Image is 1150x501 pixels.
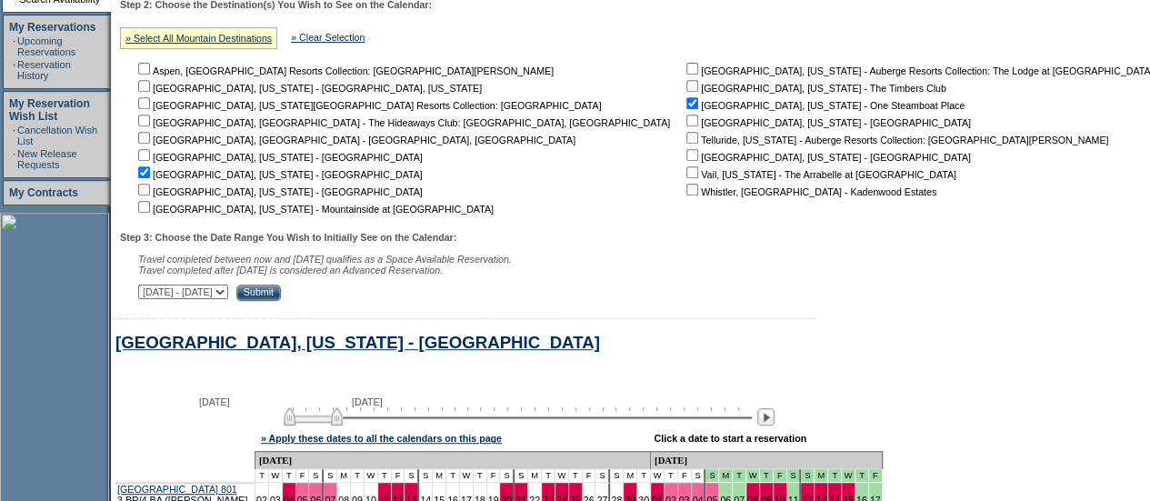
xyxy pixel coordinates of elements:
a: My Reservations [9,21,95,34]
a: [GEOGRAPHIC_DATA] 801 [117,484,237,495]
td: Mountains Mud Season - Fall 2025 [719,469,733,483]
nobr: [GEOGRAPHIC_DATA], [US_STATE] - [GEOGRAPHIC_DATA], [US_STATE] [135,83,482,94]
td: F [392,469,405,483]
td: [DATE] [255,451,651,469]
nobr: [GEOGRAPHIC_DATA], [US_STATE] - [GEOGRAPHIC_DATA] [135,169,423,180]
nobr: Aspen, [GEOGRAPHIC_DATA] Resorts Collection: [GEOGRAPHIC_DATA][PERSON_NAME] [135,65,554,76]
td: T [378,469,392,483]
td: W [269,469,283,483]
a: My Contracts [9,186,78,199]
a: » Apply these dates to all the calendars on this page [261,433,502,444]
td: T [665,469,678,483]
a: [GEOGRAPHIC_DATA], [US_STATE] - [GEOGRAPHIC_DATA] [115,333,600,352]
td: Mountains Mud Season - Fall 2025 [855,469,869,483]
nobr: [GEOGRAPHIC_DATA], [US_STATE] - Mountainside at [GEOGRAPHIC_DATA] [135,204,494,215]
td: S [515,469,528,483]
td: W [365,469,378,483]
td: T [283,469,296,483]
td: Mountains Mud Season - Fall 2025 [815,469,828,483]
nobr: [GEOGRAPHIC_DATA], [US_STATE] - The Timbers Club [683,83,946,94]
a: » Select All Mountain Destinations [125,33,272,44]
span: [DATE] [352,396,383,407]
td: T [255,469,269,483]
a: » Clear Selection [291,32,365,43]
td: Mountains Mud Season - Fall 2025 [787,469,802,483]
nobr: Vail, [US_STATE] - The Arrabelle at [GEOGRAPHIC_DATA] [683,169,956,180]
a: My Reservation Wish List [9,97,90,123]
td: Mountains Mud Season - Fall 2025 [801,469,815,483]
td: T [542,469,555,483]
nobr: [GEOGRAPHIC_DATA], [GEOGRAPHIC_DATA] - The Hideaways Club: [GEOGRAPHIC_DATA], [GEOGRAPHIC_DATA] [135,117,670,128]
td: M [337,469,351,483]
span: [DATE] [199,396,230,407]
td: Mountains Mud Season - Fall 2025 [869,469,883,483]
nobr: [GEOGRAPHIC_DATA], [US_STATE] - [GEOGRAPHIC_DATA] [135,152,423,163]
nobr: Telluride, [US_STATE] - Auberge Resorts Collection: [GEOGRAPHIC_DATA][PERSON_NAME] [683,135,1108,145]
div: Click a date to start a reservation [654,433,806,444]
td: S [500,469,515,483]
td: S [324,469,337,483]
td: Mountains Mud Season - Fall 2025 [733,469,746,483]
td: W [651,469,665,483]
a: Upcoming Reservations [17,35,75,57]
td: F [487,469,501,483]
td: S [309,469,324,483]
td: M [624,469,637,483]
nobr: [GEOGRAPHIC_DATA], [US_STATE] - [GEOGRAPHIC_DATA] [683,152,971,163]
a: New Release Requests [17,148,76,170]
td: S [419,469,433,483]
td: T [637,469,651,483]
td: S [610,469,624,483]
td: W [460,469,474,483]
td: T [474,469,487,483]
td: Mountains Mud Season - Fall 2025 [774,469,787,483]
nobr: Travel completed after [DATE] is considered an Advanced Reservation. [138,265,443,276]
td: Mountains Mud Season - Fall 2025 [828,469,842,483]
td: S [692,469,706,483]
td: · [13,59,15,81]
nobr: Whistler, [GEOGRAPHIC_DATA] - Kadenwood Estates [683,186,936,197]
td: T [569,469,583,483]
td: F [678,469,692,483]
td: · [13,148,15,170]
td: F [583,469,596,483]
td: T [446,469,460,483]
td: F [296,469,310,483]
nobr: [GEOGRAPHIC_DATA], [GEOGRAPHIC_DATA] - [GEOGRAPHIC_DATA], [GEOGRAPHIC_DATA] [135,135,575,145]
input: Submit [236,285,281,301]
nobr: [GEOGRAPHIC_DATA], [US_STATE][GEOGRAPHIC_DATA] Resorts Collection: [GEOGRAPHIC_DATA] [135,100,601,111]
td: T [351,469,365,483]
td: M [433,469,446,483]
td: [DATE] [651,451,883,469]
nobr: [GEOGRAPHIC_DATA], [US_STATE] - One Steamboat Place [683,100,965,111]
td: W [555,469,569,483]
nobr: [GEOGRAPHIC_DATA], [US_STATE] - [GEOGRAPHIC_DATA] [683,117,971,128]
nobr: [GEOGRAPHIC_DATA], [US_STATE] - [GEOGRAPHIC_DATA] [135,186,423,197]
td: S [595,469,610,483]
a: Cancellation Wish List [17,125,97,146]
b: Step 3: Choose the Date Range You Wish to Initially See on the Calendar: [120,232,456,243]
td: Mountains Mud Season - Fall 2025 [760,469,774,483]
span: Travel completed between now and [DATE] qualifies as a Space Available Reservation. [138,254,512,265]
a: Reservation History [17,59,71,81]
td: · [13,125,15,146]
td: M [528,469,542,483]
td: S [405,469,419,483]
td: Mountains Mud Season - Fall 2025 [705,469,719,483]
td: Mountains Mud Season - Fall 2025 [842,469,855,483]
td: Mountains Mud Season - Fall 2025 [746,469,760,483]
td: · [13,35,15,57]
img: Next [757,408,775,426]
